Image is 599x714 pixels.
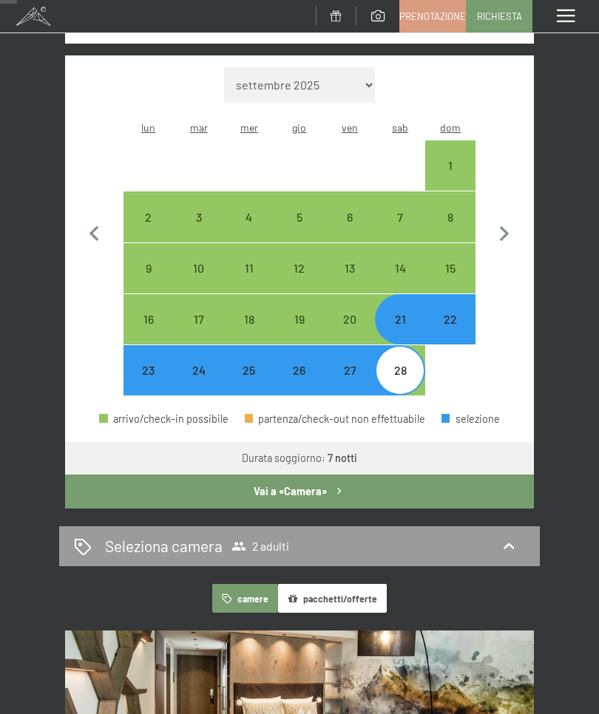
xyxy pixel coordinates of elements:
[276,313,323,361] div: 19
[427,313,474,361] div: 22
[174,191,224,242] div: arrivo/check-in possibile
[325,191,375,242] div: arrivo/check-in possibile
[123,294,174,344] div: Mon Feb 16 2026
[174,191,224,242] div: Tue Feb 03 2026
[326,364,373,412] div: 27
[240,121,258,134] abbr: mercoledì
[174,243,224,293] div: arrivo/check-in possibile
[224,243,274,293] div: Wed Feb 11 2026
[175,364,223,412] div: 24
[224,294,274,344] div: arrivo/check-in possibile
[274,345,325,395] div: arrivo/check-in possibile
[375,294,425,344] div: arrivo/check-in possibile
[375,243,425,293] div: arrivo/check-in possibile
[276,211,323,259] div: 5
[65,475,534,509] button: Vai a «Camera»
[123,345,174,395] div: arrivo/check-in possibile
[326,313,373,361] div: 20
[489,67,520,396] button: Mese successivo
[175,211,223,259] div: 3
[274,294,325,344] div: Thu Feb 19 2026
[174,243,224,293] div: Tue Feb 10 2026
[425,191,476,242] div: Sun Feb 08 2026
[278,584,387,613] button: pacchetti/offerte
[276,262,323,310] div: 12
[326,262,373,310] div: 13
[245,414,426,424] div: partenza/check-out non effettuabile
[425,294,476,344] div: arrivo/check-in possibile
[212,584,277,613] button: camere
[441,414,500,424] div: selezione
[375,191,425,242] div: arrivo/check-in possibile
[79,67,110,396] button: Mese precedente
[175,262,223,310] div: 10
[224,191,274,242] div: Wed Feb 04 2026
[375,345,425,395] div: Sat Feb 28 2026
[425,140,476,191] div: arrivo/check-in possibile
[123,191,174,242] div: Mon Feb 02 2026
[292,121,306,134] abbr: giovedì
[224,345,274,395] div: arrivo/check-in possibile
[375,345,425,395] div: arrivo/check-in possibile
[174,345,224,395] div: Tue Feb 24 2026
[274,191,325,242] div: Thu Feb 05 2026
[231,539,289,554] span: 2 adulti
[226,211,273,259] div: 4
[226,364,273,412] div: 25
[477,10,522,23] span: Richiesta
[125,211,172,259] div: 2
[125,313,172,361] div: 16
[174,345,224,395] div: arrivo/check-in possibile
[224,243,274,293] div: arrivo/check-in possibile
[224,294,274,344] div: Wed Feb 18 2026
[375,294,425,344] div: Sat Feb 21 2026
[276,364,323,412] div: 26
[425,191,476,242] div: arrivo/check-in possibile
[376,313,424,361] div: 21
[174,294,224,344] div: Tue Feb 17 2026
[425,294,476,344] div: Sun Feb 22 2026
[440,121,461,134] abbr: domenica
[376,364,424,412] div: 28
[325,243,375,293] div: arrivo/check-in possibile
[123,243,174,293] div: Mon Feb 09 2026
[274,243,325,293] div: arrivo/check-in possibile
[399,10,466,23] span: Prenotazione
[274,294,325,344] div: arrivo/check-in possibile
[427,211,474,259] div: 8
[342,121,358,134] abbr: venerdì
[400,1,465,32] a: Prenotazione
[123,294,174,344] div: arrivo/check-in possibile
[242,451,357,466] div: Durata soggiorno:
[224,345,274,395] div: Wed Feb 25 2026
[467,1,532,32] a: Richiesta
[125,262,172,310] div: 9
[175,313,223,361] div: 17
[105,535,223,557] h2: Seleziona camera
[141,121,155,134] abbr: lunedì
[123,191,174,242] div: arrivo/check-in possibile
[325,294,375,344] div: arrivo/check-in possibile
[274,243,325,293] div: Thu Feb 12 2026
[376,262,424,310] div: 14
[325,345,375,395] div: arrivo/check-in possibile
[325,294,375,344] div: Fri Feb 20 2026
[375,191,425,242] div: Sat Feb 07 2026
[99,414,229,424] div: arrivo/check-in possibile
[226,313,273,361] div: 18
[375,243,425,293] div: Sat Feb 14 2026
[326,211,373,259] div: 6
[123,345,174,395] div: Mon Feb 23 2026
[328,452,357,464] b: 7 notti
[425,140,476,191] div: Sun Feb 01 2026
[274,345,325,395] div: Thu Feb 26 2026
[392,121,408,134] abbr: sabato
[376,211,424,259] div: 7
[190,121,208,134] abbr: martedì
[325,191,375,242] div: Fri Feb 06 2026
[125,364,172,412] div: 23
[226,262,273,310] div: 11
[325,243,375,293] div: Fri Feb 13 2026
[427,262,474,310] div: 15
[274,191,325,242] div: arrivo/check-in possibile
